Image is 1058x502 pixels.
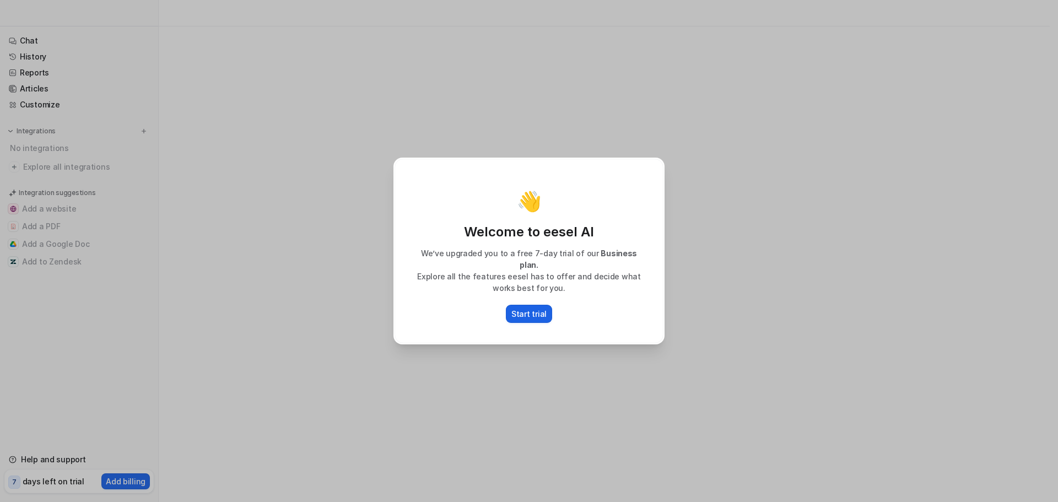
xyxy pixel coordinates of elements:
[406,271,652,294] p: Explore all the features eesel has to offer and decide what works best for you.
[517,190,542,212] p: 👋
[406,223,652,241] p: Welcome to eesel AI
[506,305,552,323] button: Start trial
[511,308,547,320] p: Start trial
[406,247,652,271] p: We’ve upgraded you to a free 7-day trial of our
